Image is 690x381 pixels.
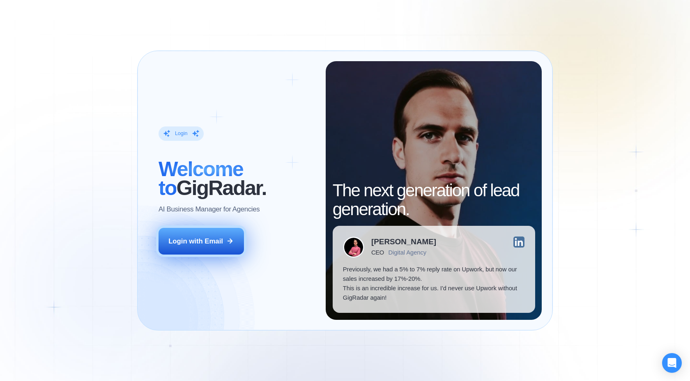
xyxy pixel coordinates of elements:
[388,249,426,256] div: Digital Agency
[159,157,243,200] span: Welcome to
[159,160,315,197] h2: ‍ GigRadar.
[662,353,682,373] div: Open Intercom Messenger
[175,130,188,137] div: Login
[343,265,525,303] p: Previously, we had a 5% to 7% reply rate on Upwork, but now our sales increased by 17%-20%. This ...
[371,249,384,256] div: CEO
[371,238,436,246] div: [PERSON_NAME]
[168,236,223,246] div: Login with Email
[159,204,260,214] p: AI Business Manager for Agencies
[333,181,535,219] h2: The next generation of lead generation.
[159,228,244,255] button: Login with Email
